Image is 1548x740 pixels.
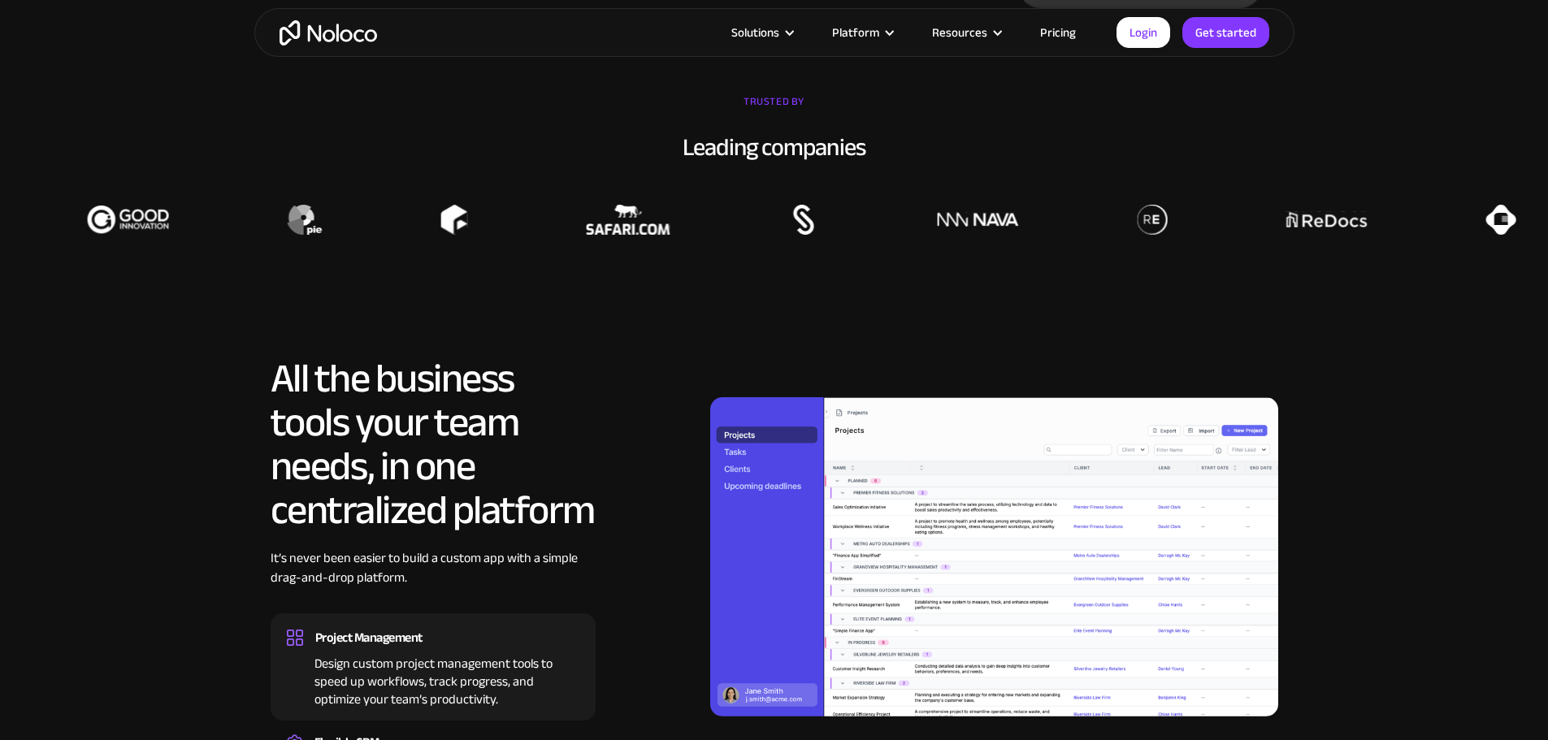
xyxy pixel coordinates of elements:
a: Login [1117,17,1170,48]
div: It’s never been easier to build a custom app with a simple drag-and-drop platform. [271,548,596,612]
div: Resources [912,22,1020,43]
div: Solutions [711,22,812,43]
a: home [280,20,377,45]
div: Solutions [731,22,779,43]
div: Design custom project management tools to speed up workflows, track progress, and optimize your t... [287,650,579,708]
div: Resources [932,22,987,43]
a: Pricing [1020,22,1096,43]
h2: All the business tools your team needs, in one centralized platform [271,357,596,532]
div: Platform [812,22,912,43]
div: Platform [832,22,879,43]
div: Project Management [315,625,423,650]
a: Get started [1182,17,1269,48]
